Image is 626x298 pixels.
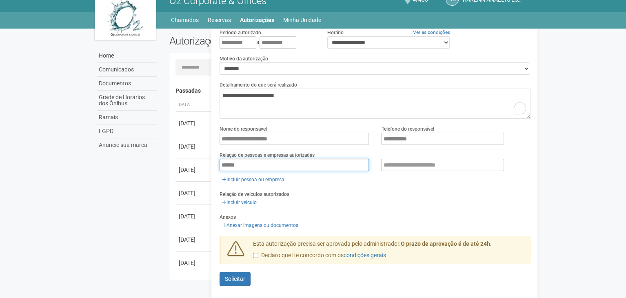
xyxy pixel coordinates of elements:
[179,142,209,151] div: [DATE]
[97,91,157,111] a: Grade de Horários dos Ônibus
[220,125,267,133] label: Nome do responsável
[175,88,525,94] h4: Passadas
[97,49,157,63] a: Home
[220,175,287,184] a: Incluir pessoa ou empresa
[175,98,212,112] th: Data
[381,125,434,133] label: Telefone do responsável
[225,276,245,282] span: Solicitar
[179,119,209,127] div: [DATE]
[220,29,261,36] label: Período autorizado
[208,14,231,26] a: Reservas
[240,14,274,26] a: Autorizações
[97,125,157,138] a: LGPD
[344,252,386,258] a: condições gerais
[97,111,157,125] a: Ramais
[220,272,251,286] button: Solicitar
[220,213,236,221] label: Anexos
[413,29,450,35] a: Ver as condições
[401,240,492,247] strong: O prazo de aprovação é de até 24h.
[179,259,209,267] div: [DATE]
[220,191,289,198] label: Relação de veículos autorizados
[97,77,157,91] a: Documentos
[220,36,315,49] div: a
[220,55,268,62] label: Motivo da autorização
[327,29,344,36] label: Horário
[220,221,301,230] a: Anexar imagens ou documentos
[220,81,297,89] label: Detalhamento do que será realizado
[179,189,209,197] div: [DATE]
[97,138,157,152] a: Anuncie sua marca
[179,166,209,174] div: [DATE]
[253,251,386,260] label: Declaro que li e concordo com os
[283,14,321,26] a: Minha Unidade
[179,236,209,244] div: [DATE]
[220,89,531,119] textarea: To enrich screen reader interactions, please activate Accessibility in Grammarly extension settings
[179,212,209,220] div: [DATE]
[220,198,259,207] a: Incluir veículo
[171,14,199,26] a: Chamados
[253,253,258,258] input: Declaro que li e concordo com oscondições gerais
[247,240,531,264] div: Esta autorização precisa ser aprovada pelo administrador.
[169,35,344,47] h2: Autorizações
[220,151,315,159] label: Relação de pessoas e empresas autorizadas
[97,63,157,77] a: Comunicados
